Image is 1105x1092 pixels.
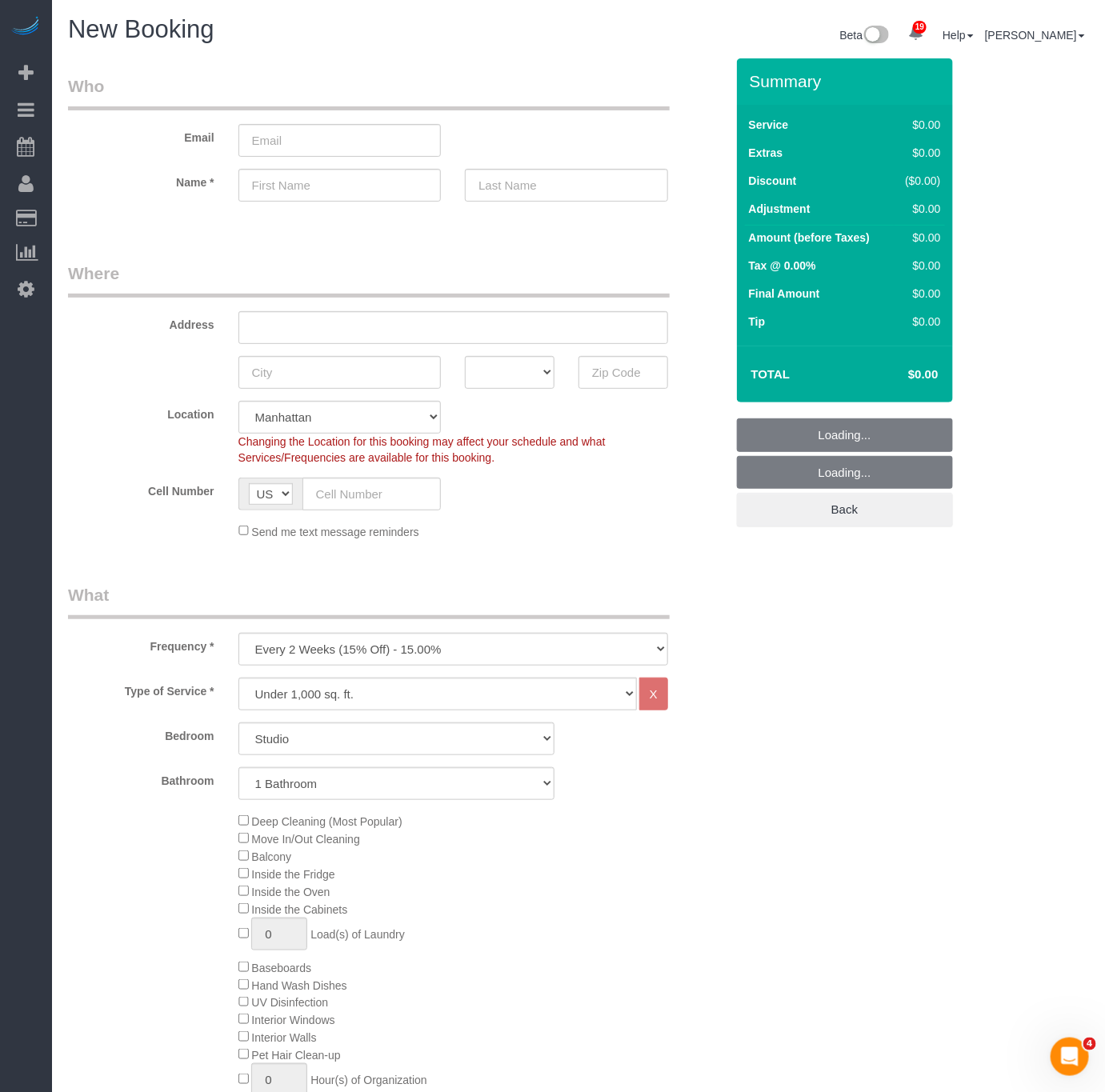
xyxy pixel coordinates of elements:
legend: What [68,583,670,619]
span: Inside the Oven [251,886,330,898]
span: Balcony [251,850,291,863]
span: Deep Cleaning (Most Popular) [251,815,402,828]
input: First Name [238,169,442,202]
input: Cell Number [302,478,442,510]
div: $0.00 [899,286,941,302]
a: 19 [900,16,931,51]
label: Tax @ 0.00% [749,258,816,274]
h4: $0.00 [860,368,938,382]
span: Hand Wash Dishes [251,979,346,992]
div: $0.00 [899,314,941,330]
label: Bathroom [56,767,226,789]
div: $0.00 [899,230,941,246]
span: Changing the Location for this booking may affect your schedule and what Services/Frequencies are... [238,435,606,464]
h3: Summary [750,72,945,90]
label: Discount [749,173,797,189]
span: New Booking [68,15,214,43]
label: Name * [56,169,226,190]
span: Baseboards [251,962,311,974]
div: ($0.00) [899,173,941,189]
span: Interior Windows [251,1014,334,1026]
input: Last Name [465,169,668,202]
span: Pet Hair Clean-up [251,1049,340,1062]
input: Zip Code [579,356,668,389]
div: $0.00 [899,201,941,217]
legend: Who [68,74,670,110]
a: Help [943,29,974,42]
span: Hour(s) of Organization [310,1074,427,1086]
label: Adjustment [749,201,811,217]
label: Email [56,124,226,146]
span: Send me text message reminders [251,525,418,538]
label: Bedroom [56,722,226,744]
label: Final Amount [749,286,820,302]
span: Load(s) of Laundry [310,928,405,941]
iframe: Intercom live chat [1051,1038,1089,1076]
a: Beta [840,29,890,42]
a: [PERSON_NAME] [985,29,1085,42]
span: 4 [1083,1038,1096,1050]
label: Extras [749,145,783,161]
div: $0.00 [899,145,941,161]
label: Type of Service * [56,678,226,699]
label: Tip [749,314,766,330]
div: $0.00 [899,258,941,274]
span: UV Disinfection [251,996,328,1009]
label: Frequency * [56,633,226,654]
img: New interface [863,26,889,46]
span: Inside the Cabinets [251,903,347,916]
label: Cell Number [56,478,226,499]
span: Move In/Out Cleaning [251,833,359,846]
label: Location [56,401,226,422]
input: City [238,356,442,389]
label: Address [56,311,226,333]
span: Interior Walls [251,1031,316,1044]
a: Back [737,493,953,526]
span: 19 [913,21,927,34]
input: Email [238,124,442,157]
div: $0.00 [899,117,941,133]
img: Automaid Logo [10,16,42,38]
label: Service [749,117,789,133]
legend: Where [68,262,670,298]
strong: Total [751,367,791,381]
span: Inside the Fridge [251,868,334,881]
label: Amount (before Taxes) [749,230,870,246]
